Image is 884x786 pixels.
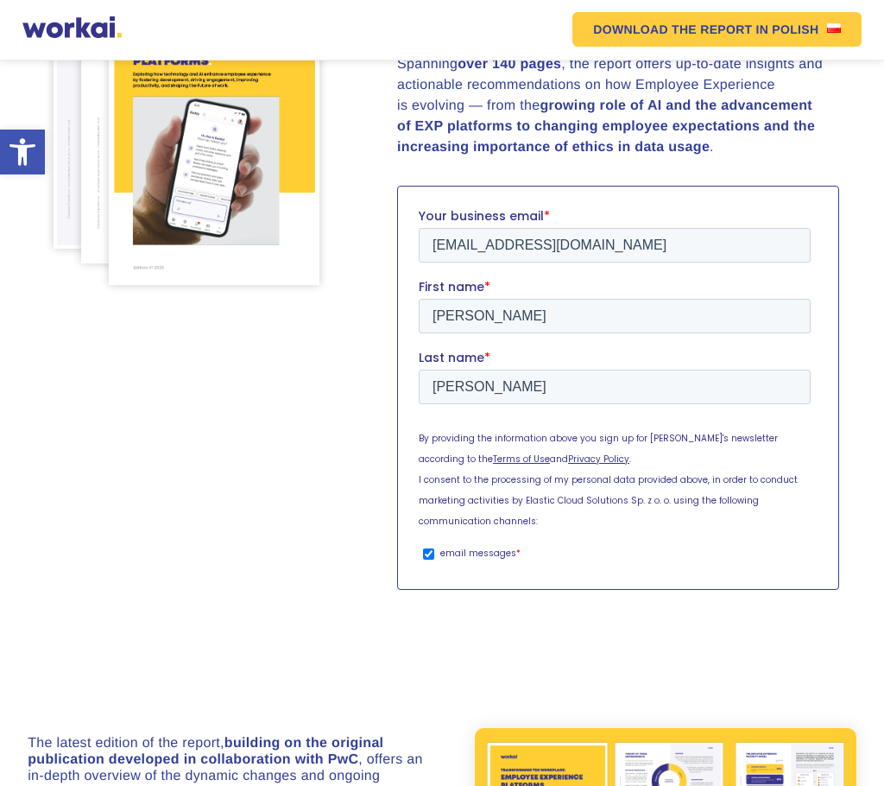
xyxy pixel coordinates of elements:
strong: building on the original publication developed in collaboration with PwC [28,736,383,767]
strong: growing role of AI and the advancement of EXP platforms to changing employee expectations and the... [397,98,815,155]
iframe: Form 0 [419,207,818,582]
img: DEX-2024-str-30.png [54,22,214,250]
em: DOWNLOAD THE REPORT [593,23,752,35]
strong: over 140 pages [458,57,561,72]
p: Spanning , the report offers up-to-date insights and actionable recommendations on how Employee E... [397,54,839,158]
img: DEX-2024-str-8.png [81,7,262,263]
img: Polish flag [827,23,841,33]
a: DOWNLOAD THE REPORTIN POLISHPolish flag [572,12,862,47]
